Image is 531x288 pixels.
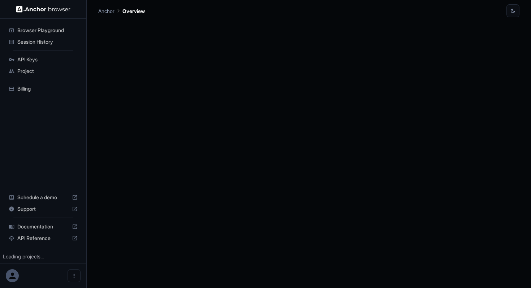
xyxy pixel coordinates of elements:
[98,7,145,15] nav: breadcrumb
[17,85,78,92] span: Billing
[6,203,81,215] div: Support
[98,7,115,15] p: Anchor
[17,205,69,213] span: Support
[17,194,69,201] span: Schedule a demo
[17,38,78,45] span: Session History
[6,221,81,232] div: Documentation
[17,56,78,63] span: API Keys
[6,232,81,244] div: API Reference
[68,269,81,282] button: Open menu
[6,25,81,36] div: Browser Playground
[17,235,69,242] span: API Reference
[6,65,81,77] div: Project
[3,253,83,260] div: Loading projects...
[6,36,81,48] div: Session History
[16,6,70,13] img: Anchor Logo
[17,27,78,34] span: Browser Playground
[17,223,69,230] span: Documentation
[17,67,78,75] span: Project
[6,192,81,203] div: Schedule a demo
[122,7,145,15] p: Overview
[6,83,81,95] div: Billing
[6,54,81,65] div: API Keys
